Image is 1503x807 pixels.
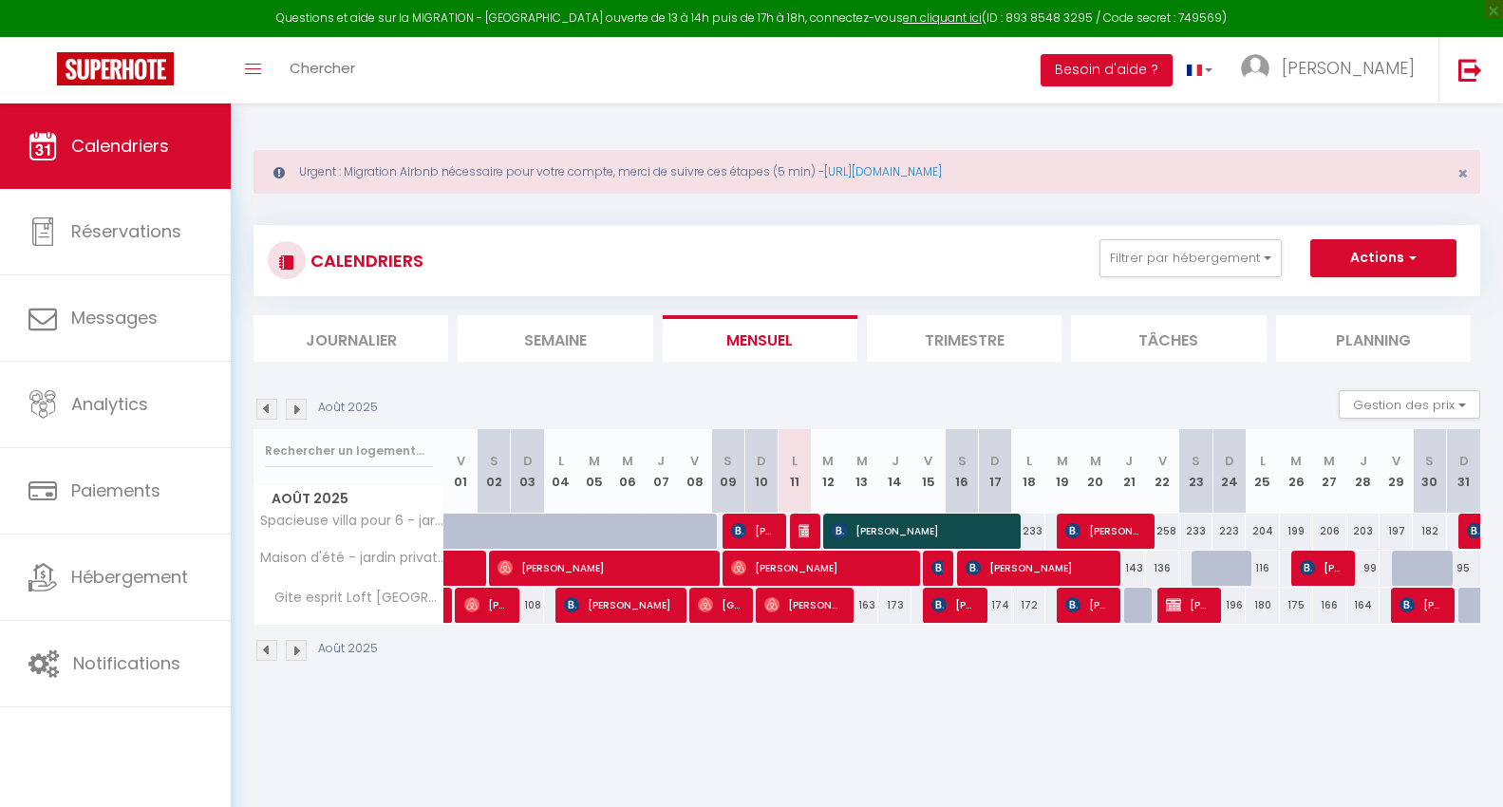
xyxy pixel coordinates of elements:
th: 26 [1280,429,1313,514]
abbr: V [1158,452,1167,470]
a: Chercher [275,37,369,103]
span: [PERSON_NAME] [1065,587,1110,623]
span: Paiements [71,479,160,502]
th: 13 [845,429,878,514]
iframe: LiveChat chat widget [1423,727,1503,807]
th: 25 [1246,429,1279,514]
abbr: M [622,452,633,470]
button: Besoin d'aide ? [1041,54,1173,86]
li: Planning [1276,315,1471,362]
div: 173 [878,588,911,623]
abbr: L [1026,452,1032,470]
a: [URL][DOMAIN_NAME] [824,163,942,179]
div: 203 [1346,514,1380,549]
abbr: D [990,452,1000,470]
p: Août 2025 [318,399,378,417]
li: Mensuel [663,315,857,362]
span: [PERSON_NAME] [1300,550,1344,586]
button: Filtrer par hébergement [1099,239,1282,277]
abbr: S [723,452,732,470]
span: [GEOGRAPHIC_DATA] [698,587,742,623]
th: 27 [1313,429,1346,514]
abbr: D [757,452,766,470]
th: 30 [1413,429,1446,514]
div: 204 [1246,514,1279,549]
div: 175 [1280,588,1313,623]
h3: CALENDRIERS [306,239,423,282]
abbr: J [892,452,899,470]
span: Messages [71,306,158,329]
div: 182 [1413,514,1446,549]
span: Calendriers [71,134,169,158]
abbr: D [523,452,533,470]
span: [PERSON_NAME] [931,587,976,623]
li: Semaine [458,315,652,362]
div: 172 [1012,588,1045,623]
span: [PERSON_NAME] [966,550,1110,586]
th: 19 [1045,429,1079,514]
div: 174 [979,588,1012,623]
abbr: M [856,452,868,470]
abbr: L [1260,452,1266,470]
span: [PERSON_NAME] [464,587,509,623]
button: Actions [1310,239,1456,277]
div: 99 [1346,551,1380,586]
abbr: L [558,452,564,470]
div: 196 [1212,588,1246,623]
th: 15 [911,429,945,514]
a: en cliquant ici [903,9,982,26]
img: logout [1458,58,1482,82]
div: 233 [1012,514,1045,549]
abbr: J [1360,452,1367,470]
th: 29 [1380,429,1413,514]
th: 01 [444,429,478,514]
th: 05 [577,429,611,514]
th: 11 [779,429,812,514]
button: Close [1457,165,1468,182]
span: [PERSON_NAME] [798,513,810,549]
div: Urgent : Migration Airbnb nécessaire pour votre compte, merci de suivre ces étapes (5 min) - [254,150,1480,194]
abbr: V [457,452,465,470]
abbr: M [1290,452,1302,470]
div: 164 [1346,588,1380,623]
abbr: M [589,452,600,470]
div: 95 [1447,551,1480,586]
th: 24 [1212,429,1246,514]
p: Août 2025 [318,640,378,658]
span: [PERSON_NAME] [764,587,842,623]
abbr: M [1090,452,1101,470]
abbr: S [958,452,967,470]
li: Tâches [1071,315,1266,362]
abbr: V [924,452,932,470]
a: ... [PERSON_NAME] [1227,37,1438,103]
span: Spacieuse villa pour 6 - jardin, calme& plage -[GEOGRAPHIC_DATA] [257,514,447,528]
span: [PERSON_NAME] [1166,587,1211,623]
span: [PERSON_NAME] [1065,513,1143,549]
th: 10 [744,429,778,514]
th: 28 [1346,429,1380,514]
div: 143 [1113,551,1146,586]
span: × [1457,161,1468,185]
th: 31 [1447,429,1480,514]
li: Trimestre [867,315,1061,362]
span: Notifications [73,651,180,675]
th: 09 [711,429,744,514]
img: Super Booking [57,52,174,85]
span: [PERSON_NAME] [832,513,1009,549]
li: Journalier [254,315,448,362]
span: Gite esprit Loft [GEOGRAPHIC_DATA] [257,588,447,609]
th: 07 [645,429,678,514]
abbr: D [1459,452,1469,470]
th: 12 [812,429,845,514]
div: 197 [1380,514,1413,549]
th: 02 [478,429,511,514]
th: 04 [544,429,577,514]
div: 206 [1313,514,1346,549]
th: 21 [1113,429,1146,514]
abbr: S [1192,452,1200,470]
span: Analytics [71,392,148,416]
div: 136 [1146,551,1179,586]
th: 03 [511,429,544,514]
th: 18 [1012,429,1045,514]
th: 14 [878,429,911,514]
